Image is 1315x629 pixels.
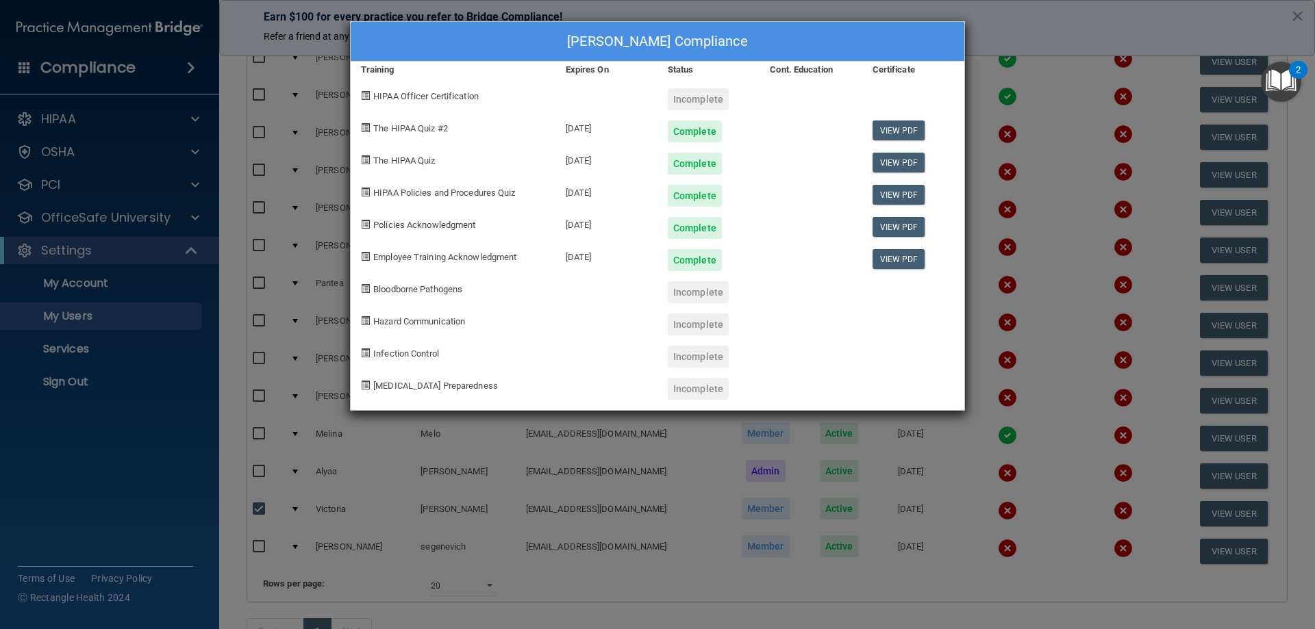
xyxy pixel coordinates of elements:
a: View PDF [873,217,925,237]
div: [DATE] [555,142,657,175]
a: View PDF [873,120,925,140]
button: Open Resource Center, 2 new notifications [1261,62,1301,102]
div: Status [657,62,760,78]
span: HIPAA Policies and Procedures Quiz [373,188,515,198]
div: 2 [1296,70,1301,88]
span: Infection Control [373,348,439,359]
span: Hazard Communication [373,316,465,326]
div: Incomplete [668,378,729,400]
span: HIPAA Officer Certification [373,91,479,101]
a: View PDF [873,185,925,205]
a: View PDF [873,249,925,269]
div: [DATE] [555,110,657,142]
span: Employee Training Acknowledgment [373,252,516,262]
div: Complete [668,217,722,239]
div: Incomplete [668,313,729,335]
a: View PDF [873,153,925,172]
div: Certificate [862,62,964,78]
div: Incomplete [668,346,729,368]
span: The HIPAA Quiz #2 [373,123,448,133]
span: Bloodborne Pathogens [373,284,462,294]
div: Expires On [555,62,657,78]
div: Training [351,62,555,78]
span: [MEDICAL_DATA] Preparedness [373,381,498,391]
span: Policies Acknowledgment [373,220,475,230]
div: [DATE] [555,175,657,207]
div: Cont. Education [760,62,862,78]
div: Complete [668,120,722,142]
div: [DATE] [555,239,657,271]
div: [DATE] [555,207,657,239]
div: Complete [668,153,722,175]
div: Incomplete [668,88,729,110]
div: [PERSON_NAME] Compliance [351,22,964,62]
div: Complete [668,249,722,271]
span: The HIPAA Quiz [373,155,435,166]
div: Complete [668,185,722,207]
div: Incomplete [668,281,729,303]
